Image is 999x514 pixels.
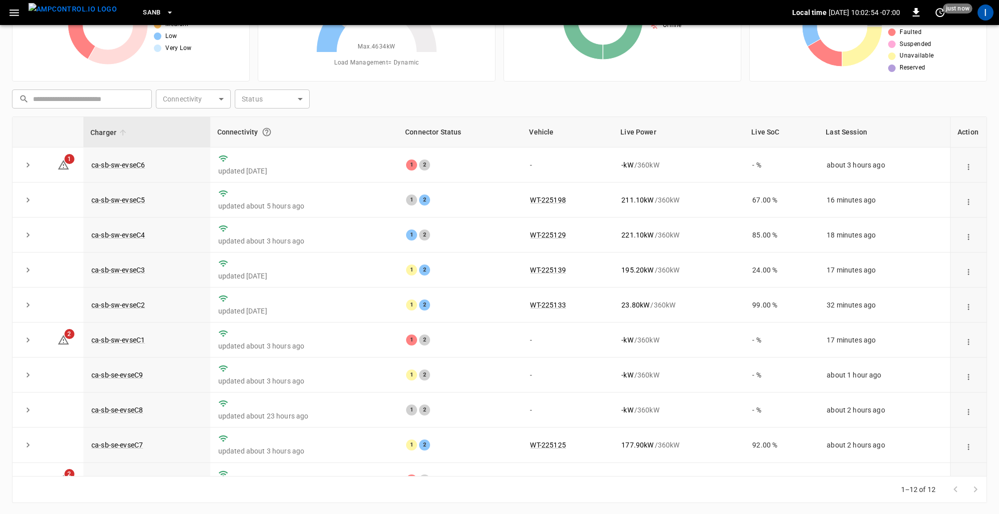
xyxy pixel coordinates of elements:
[792,7,827,17] p: Local time
[90,126,129,138] span: Charger
[218,411,391,421] p: updated about 23 hours ago
[419,264,430,275] div: 2
[819,322,950,357] td: 17 minutes ago
[20,367,35,382] button: expand row
[621,230,736,240] div: / 360 kW
[621,265,736,275] div: / 360 kW
[621,370,736,380] div: / 360 kW
[218,166,391,176] p: updated [DATE]
[613,117,744,147] th: Live Power
[218,236,391,246] p: updated about 3 hours ago
[744,117,819,147] th: Live SoC
[406,404,417,415] div: 1
[522,117,613,147] th: Vehicle
[334,58,419,68] span: Load Management = Dynamic
[258,123,276,141] button: Connection between the charger and our software.
[962,370,976,380] div: action cell options
[419,194,430,205] div: 2
[165,31,177,41] span: Low
[57,475,69,483] a: 2
[406,369,417,380] div: 1
[522,392,613,427] td: -
[621,300,649,310] p: 23.80 kW
[962,300,976,310] div: action cell options
[143,7,161,18] span: SanB
[621,160,633,170] p: - kW
[621,440,653,450] p: 177.90 kW
[419,229,430,240] div: 2
[621,160,736,170] div: / 360 kW
[744,252,819,287] td: 24.00 %
[962,265,976,275] div: action cell options
[64,469,74,479] span: 2
[218,201,391,211] p: updated about 5 hours ago
[91,371,143,379] a: ca-sb-se-evseC9
[744,463,819,498] td: - %
[962,335,976,345] div: action cell options
[218,446,391,456] p: updated about 3 hours ago
[621,370,633,380] p: - kW
[962,195,976,205] div: action cell options
[962,405,976,415] div: action cell options
[398,117,522,147] th: Connector Status
[621,300,736,310] div: / 360 kW
[978,4,994,20] div: profile-icon
[819,182,950,217] td: 16 minutes ago
[621,230,653,240] p: 221.10 kW
[829,7,900,17] p: [DATE] 10:02:54 -07:00
[64,329,74,339] span: 2
[621,335,736,345] div: / 360 kW
[962,475,976,485] div: action cell options
[406,474,417,485] div: 1
[406,334,417,345] div: 1
[406,299,417,310] div: 1
[165,43,191,53] span: Very Low
[962,160,976,170] div: action cell options
[91,336,145,344] a: ca-sb-sw-evseC1
[819,392,950,427] td: about 2 hours ago
[64,154,74,164] span: 1
[358,42,395,52] span: Max. 4634 kW
[621,475,736,485] div: / 360 kW
[91,161,145,169] a: ca-sb-sw-evseC6
[621,405,633,415] p: - kW
[406,194,417,205] div: 1
[406,264,417,275] div: 1
[218,306,391,316] p: updated [DATE]
[819,287,950,322] td: 32 minutes ago
[57,335,69,343] a: 2
[900,63,925,73] span: Reserved
[744,427,819,462] td: 92.00 %
[522,463,613,498] td: -
[744,182,819,217] td: 67.00 %
[522,322,613,357] td: -
[950,117,987,147] th: Action
[621,195,653,205] p: 211.10 kW
[91,406,143,414] a: ca-sb-se-evseC8
[932,4,948,20] button: set refresh interval
[20,437,35,452] button: expand row
[621,265,653,275] p: 195.20 kW
[419,369,430,380] div: 2
[522,357,613,392] td: -
[91,231,145,239] a: ca-sb-sw-evseC4
[218,341,391,351] p: updated about 3 hours ago
[530,301,565,309] a: WT-225133
[91,441,143,449] a: ca-sb-se-evseC7
[819,252,950,287] td: 17 minutes ago
[217,123,392,141] div: Connectivity
[406,439,417,450] div: 1
[20,402,35,417] button: expand row
[819,147,950,182] td: about 3 hours ago
[530,441,565,449] a: WT-225125
[819,357,950,392] td: about 1 hour ago
[419,159,430,170] div: 2
[91,196,145,204] a: ca-sb-sw-evseC5
[819,427,950,462] td: about 2 hours ago
[663,20,682,30] span: Offline
[530,266,565,274] a: WT-225139
[57,160,69,168] a: 1
[962,230,976,240] div: action cell options
[819,463,950,498] td: about 3 hours ago
[744,147,819,182] td: - %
